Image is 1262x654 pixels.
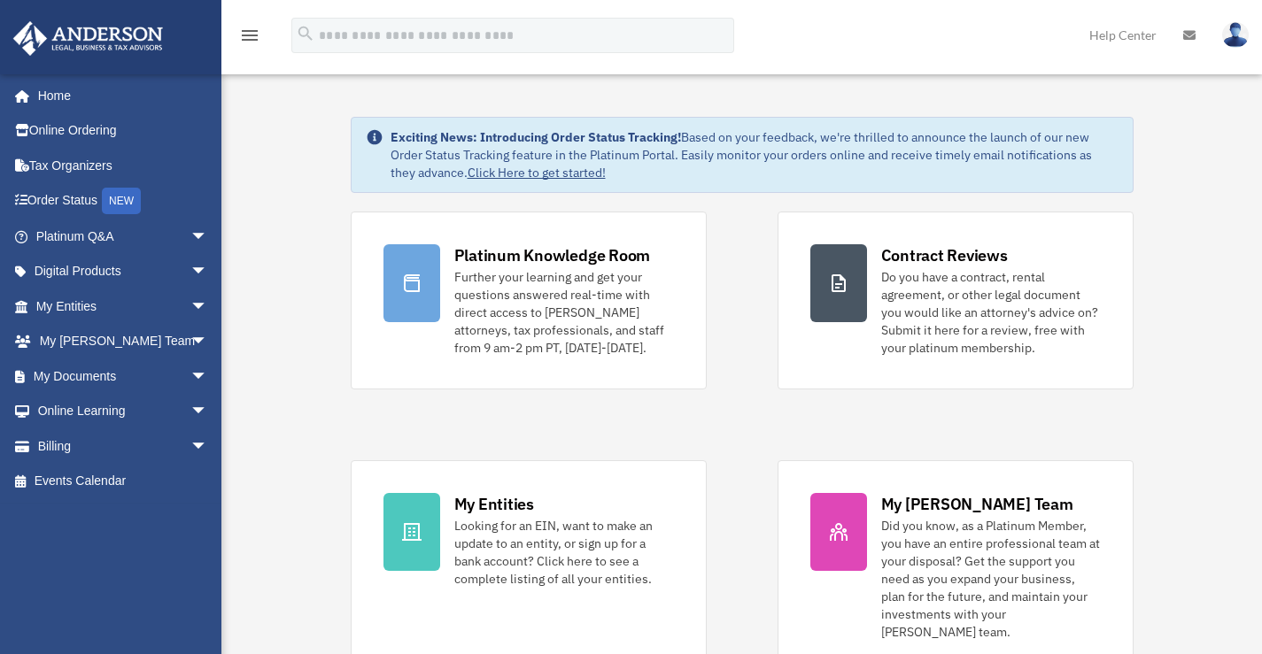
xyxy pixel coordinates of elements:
[12,78,226,113] a: Home
[12,324,235,359] a: My [PERSON_NAME] Teamarrow_drop_down
[454,493,534,515] div: My Entities
[12,113,235,149] a: Online Ordering
[12,428,235,464] a: Billingarrow_drop_down
[239,31,260,46] a: menu
[778,212,1134,389] a: Contract Reviews Do you have a contract, rental agreement, or other legal document you would like...
[296,24,315,43] i: search
[190,219,226,255] span: arrow_drop_down
[1222,22,1249,48] img: User Pic
[12,183,235,219] a: Order StatusNEW
[881,517,1101,641] div: Did you know, as a Platinum Member, you have an entire professional team at your disposal? Get th...
[12,358,235,394] a: My Documentsarrow_drop_down
[190,358,226,395] span: arrow_drop_down
[454,268,674,357] div: Further your learning and get your questions answered real-time with direct access to [PERSON_NAM...
[391,129,681,145] strong: Exciting News: Introducing Order Status Tracking!
[190,394,226,430] span: arrow_drop_down
[881,493,1073,515] div: My [PERSON_NAME] Team
[468,165,606,181] a: Click Here to get started!
[190,428,226,465] span: arrow_drop_down
[12,254,235,289] a: Digital Productsarrow_drop_down
[190,324,226,360] span: arrow_drop_down
[102,188,141,214] div: NEW
[12,219,235,254] a: Platinum Q&Aarrow_drop_down
[12,394,235,429] a: Online Learningarrow_drop_down
[454,244,651,266] div: Platinum Knowledge Room
[12,148,235,183] a: Tax Organizers
[190,289,226,325] span: arrow_drop_down
[351,212,707,389] a: Platinum Knowledge Room Further your learning and get your questions answered real-time with dire...
[12,464,235,499] a: Events Calendar
[12,289,235,324] a: My Entitiesarrow_drop_down
[391,128,1119,181] div: Based on your feedback, we're thrilled to announce the launch of our new Order Status Tracking fe...
[881,268,1101,357] div: Do you have a contract, rental agreement, or other legal document you would like an attorney's ad...
[190,254,226,290] span: arrow_drop_down
[239,25,260,46] i: menu
[8,21,168,56] img: Anderson Advisors Platinum Portal
[454,517,674,588] div: Looking for an EIN, want to make an update to an entity, or sign up for a bank account? Click her...
[881,244,1008,266] div: Contract Reviews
